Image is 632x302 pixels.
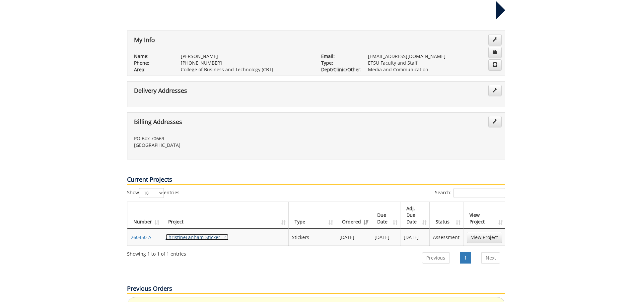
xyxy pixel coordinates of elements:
p: College of Business and Technology (CBT) [181,66,311,73]
a: Change Communication Preferences [488,59,502,71]
p: Current Projects [127,175,505,185]
p: Name: [134,53,171,60]
a: 260450-A [131,234,151,240]
p: PO Box 70669 [134,135,311,142]
h4: My Info [134,37,482,45]
p: Type: [321,60,358,66]
th: Adj. Due Date: activate to sort column ascending [400,202,430,229]
h4: Delivery Addresses [134,88,482,96]
th: Project: activate to sort column ascending [162,202,289,229]
th: Type: activate to sort column ascending [289,202,336,229]
td: [DATE] [336,229,371,246]
a: Edit Addresses [488,116,502,127]
td: [DATE] [371,229,400,246]
p: Dept/Clinic/Other: [321,66,358,73]
a: Change Password [488,47,502,58]
th: Ordered: activate to sort column ascending [336,202,371,229]
th: Due Date: activate to sort column ascending [371,202,400,229]
p: Media and Communication [368,66,498,73]
th: Number: activate to sort column ascending [127,202,162,229]
select: Showentries [139,188,164,198]
p: Email: [321,53,358,60]
a: Previous [422,252,450,264]
input: Search: [454,188,505,198]
a: View Project [467,232,502,243]
p: Phone: [134,60,171,66]
a: Edit Addresses [488,85,502,96]
a: Next [481,252,500,264]
h4: Billing Addresses [134,119,482,127]
td: Assessment [430,229,463,246]
th: Status: activate to sort column ascending [430,202,463,229]
p: Area: [134,66,171,73]
a: Edit Info [488,34,502,45]
div: Showing 1 to 1 of 1 entries [127,248,186,257]
td: Stickers [289,229,336,246]
p: [PHONE_NUMBER] [181,60,311,66]
label: Search: [435,188,505,198]
td: [DATE] [400,229,430,246]
label: Show entries [127,188,179,198]
p: [PERSON_NAME] [181,53,311,60]
p: ETSU Faculty and Staff [368,60,498,66]
a: ChristineLanham-Sticker - ( ) [166,234,229,240]
p: [EMAIL_ADDRESS][DOMAIN_NAME] [368,53,498,60]
p: Previous Orders [127,284,505,294]
a: 1 [460,252,471,264]
p: [GEOGRAPHIC_DATA] [134,142,311,149]
th: View Project: activate to sort column ascending [463,202,506,229]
